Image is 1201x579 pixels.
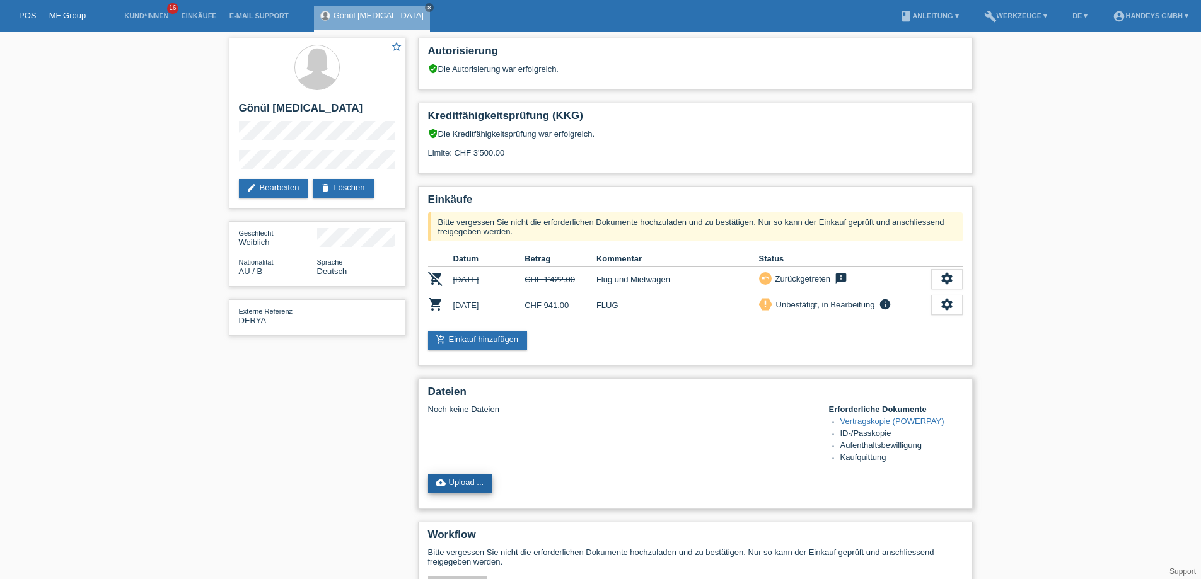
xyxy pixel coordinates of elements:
[1106,12,1195,20] a: account_circleHandeys GmbH ▾
[334,11,424,20] a: Gönül [MEDICAL_DATA]
[239,228,317,247] div: Weiblich
[19,11,86,20] a: POS — MF Group
[840,440,963,452] li: Aufenthaltsbewilligung
[840,452,963,464] li: Kaufquittung
[878,298,893,311] i: info
[428,64,438,74] i: verified_user
[596,267,759,292] td: Flug und Mietwagen
[239,258,274,266] span: Nationalität
[175,12,223,20] a: Einkäufe
[239,179,308,198] a: editBearbeiten
[940,297,954,311] i: settings
[525,267,596,292] td: CHF 1'422.00
[525,292,596,318] td: CHF 941.00
[840,416,944,426] a: Vertragskopie (POWERPAY)
[391,41,402,54] a: star_border
[984,10,997,23] i: build
[428,547,963,566] p: Bitte vergessen Sie nicht die erforderlichen Dokumente hochzuladen und zu bestätigen. Nur so kann...
[453,292,525,318] td: [DATE]
[428,212,963,241] div: Bitte vergessen Sie nicht die erforderlichen Dokumente hochzuladen und zu bestätigen. Nur so kann...
[453,267,525,292] td: [DATE]
[313,179,373,198] a: deleteLöschen
[596,251,759,267] th: Kommentar
[428,297,443,312] i: POSP00026423
[1113,10,1125,23] i: account_circle
[436,478,446,488] i: cloud_upload
[525,251,596,267] th: Betrag
[428,129,963,167] div: Die Kreditfähigkeitsprüfung war erfolgreich. Limite: CHF 3'500.00
[428,64,963,74] div: Die Autorisierung war erfolgreich.
[239,267,263,276] span: Australien / B / 23.12.2020
[239,229,274,237] span: Geschlecht
[840,428,963,440] li: ID-/Passkopie
[428,129,438,139] i: verified_user
[391,41,402,52] i: star_border
[428,404,813,414] div: Noch keine Dateien
[829,404,963,414] h4: Erforderliche Dokumente
[772,298,875,311] div: Unbestätigt, in Bearbeitung
[428,386,963,404] h2: Dateien
[223,12,295,20] a: E-Mail Support
[428,331,528,350] a: add_shopping_cartEinkauf hinzufügen
[772,272,830,285] div: Zurückgetreten
[893,12,965,20] a: bookAnleitung ▾
[167,3,178,14] span: 16
[428,110,963,129] h2: Kreditfähigkeitsprüfung (KKG)
[761,299,770,308] i: priority_high
[453,251,525,267] th: Datum
[239,307,293,315] span: Externe Referenz
[428,45,963,64] h2: Autorisierung
[118,12,175,20] a: Kund*innen
[940,272,954,285] i: settings
[428,474,493,493] a: cloud_uploadUpload ...
[759,251,931,267] th: Status
[761,273,770,282] i: undo
[317,267,347,276] span: Deutsch
[596,292,759,318] td: FLUG
[425,3,434,12] a: close
[978,12,1054,20] a: buildWerkzeuge ▾
[1169,567,1196,576] a: Support
[320,183,330,193] i: delete
[428,193,963,212] h2: Einkäufe
[317,258,343,266] span: Sprache
[1066,12,1094,20] a: DE ▾
[900,10,912,23] i: book
[247,183,257,193] i: edit
[428,271,443,286] i: POSP00026410
[239,306,317,325] div: DERYA
[239,102,395,121] h2: Gönül [MEDICAL_DATA]
[426,4,432,11] i: close
[436,335,446,345] i: add_shopping_cart
[833,272,849,285] i: feedback
[428,529,963,547] h2: Workflow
